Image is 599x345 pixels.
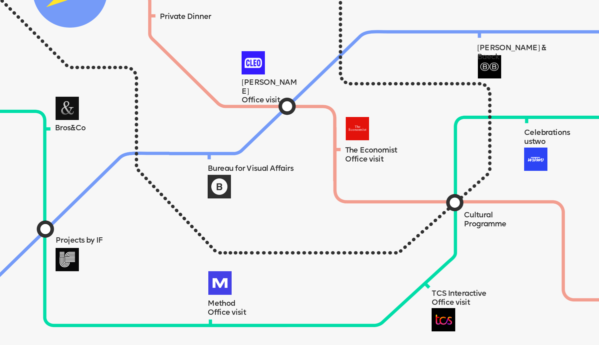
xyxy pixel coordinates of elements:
[56,97,79,120] img: image-b3b3cd3b-f9d5-4594-b5d9-802681f51a28.png
[160,13,211,21] span: Private Dinner
[56,248,79,271] img: image-cdb2481f-f502-4675-b4b8-3a35def9442f.png
[56,237,103,245] span: Projects by IF
[524,148,547,171] img: image-3673c25d-846b-4177-8481-60f385fc17b1.png
[345,147,397,155] span: The Economist
[432,299,470,306] span: Office visit
[524,129,570,146] span: Celebrations ustwo
[478,55,501,78] img: image-1549584f-a37b-4006-b916-424020daa699.png
[208,165,294,172] span: Bureau for Visual Affairs
[242,51,265,74] img: image-88671755-b50f-4e44-a1eb-89ca60b2f9e6.png
[345,156,383,163] span: Office visit
[464,212,506,228] span: Cultural Programme
[477,45,548,61] span: [PERSON_NAME] & Baeck
[208,271,232,294] img: image-99ace58d-9d03-48fc-a71b-60177de12486.png
[208,300,235,307] span: Method
[432,290,486,298] span: TCS Interactive
[208,309,246,316] span: Office visit
[208,175,231,198] img: image-bbf677d6-cd5e-4e53-98bb-36378ec48cbd.png
[346,117,369,140] img: image-35fd37db-bb34-47ca-a07e-b5a9004cb1f1.png
[242,79,297,95] span: [PERSON_NAME]
[55,125,86,132] span: Bros&Co
[242,97,280,104] span: Office visit
[432,308,455,331] img: image-88c7ec0b-063c-4039-9013-e87cb27bf7d8.png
